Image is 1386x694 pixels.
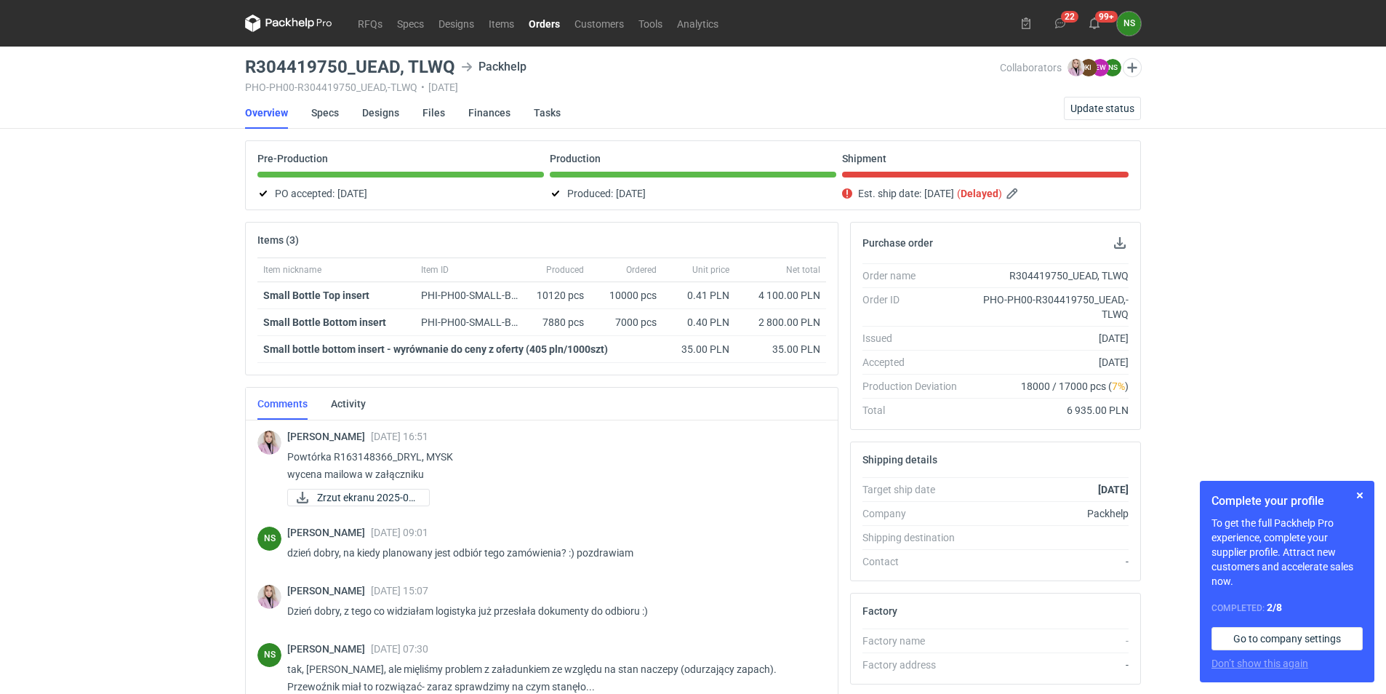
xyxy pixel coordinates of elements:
[371,643,428,655] span: [DATE] 07:30
[390,15,431,32] a: Specs
[257,388,308,420] a: Comments
[371,431,428,442] span: [DATE] 16:51
[668,342,729,356] div: 35.00 PLN
[263,316,386,328] strong: Small Bottle Bottom insert
[534,97,561,129] a: Tasks
[421,264,449,276] span: Item ID
[546,264,584,276] span: Produced
[263,290,369,301] strong: Small Bottle Top insert
[862,331,969,346] div: Issued
[1080,59,1097,76] figcaption: KI
[287,602,814,620] p: Dzień dobry, z tego co widziałam logistyka już przesłała dokumenty do odbioru :)
[626,264,657,276] span: Ordered
[311,97,339,129] a: Specs
[741,315,820,330] div: 2 800.00 PLN
[961,188,998,199] strong: Delayed
[317,490,417,506] span: Zrzut ekranu 2025-08...
[245,97,288,129] a: Overview
[1067,59,1085,76] img: Klaudia Wiśniewska
[1104,59,1121,76] figcaption: NS
[287,643,371,655] span: [PERSON_NAME]
[1117,12,1141,36] div: Natalia Stępak
[1070,103,1134,113] span: Update status
[862,482,969,497] div: Target ship date
[567,15,631,32] a: Customers
[287,448,814,483] p: Powtórka R163148366_DRYL, MYSK wycena mailowa w załączniku
[862,237,933,249] h2: Purchase order
[257,527,281,551] figcaption: NS
[263,264,321,276] span: Item nickname
[257,153,328,164] p: Pre-Production
[1211,656,1308,671] button: Don’t show this again
[521,15,567,32] a: Orders
[969,634,1129,648] div: -
[263,343,608,355] strong: Small bottle bottom insert - wyrównanie do ceny z oferty (405 pln/1000szt)
[550,185,836,202] div: Produced:
[481,15,521,32] a: Items
[670,15,726,32] a: Analytics
[969,403,1129,418] div: 6 935.00 PLN
[741,342,820,356] div: 35.00 PLN
[969,554,1129,569] div: -
[616,185,646,202] span: [DATE]
[668,315,729,330] div: 0.40 PLN
[668,288,729,303] div: 0.41 PLN
[468,97,510,129] a: Finances
[350,15,390,32] a: RFQs
[524,282,590,309] div: 10120 pcs
[245,81,1000,93] div: PHO-PH00-R304419750_UEAD,-TLWQ [DATE]
[1083,12,1106,35] button: 99+
[524,309,590,336] div: 7880 pcs
[421,315,518,330] div: PHI-PH00-SMALL-BOTTLE-BOTTOM-INSERT
[1021,379,1129,394] span: 18000 / 17000 pcs ( )
[257,585,281,609] img: Klaudia Wiśniewska
[631,15,670,32] a: Tools
[862,355,969,370] div: Accepted
[862,454,937,466] h2: Shipping details
[969,331,1129,346] div: [DATE]
[461,58,526,76] div: Packhelp
[842,185,1129,202] div: Est. ship date:
[1211,627,1363,650] a: Go to company settings
[1123,58,1142,77] button: Edit collaborators
[421,81,425,93] span: •
[1111,234,1129,252] button: Download PO
[862,268,969,283] div: Order name
[590,282,662,309] div: 10000 pcs
[862,292,969,322] div: Order ID
[287,544,814,562] p: dzień dobry, na kiedy planowany jest odbiór tego zamówienia? :) pozdrawiam
[969,355,1129,370] div: [DATE]
[257,431,281,455] div: Klaudia Wiśniewska
[1049,12,1072,35] button: 22
[862,379,969,394] div: Production Deviation
[862,605,897,617] h2: Factory
[337,185,367,202] span: [DATE]
[924,185,954,202] span: [DATE]
[422,97,445,129] a: Files
[741,288,820,303] div: 4 100.00 PLN
[862,506,969,521] div: Company
[421,288,518,303] div: PHI-PH00-SMALL-BOTTLE-TOP-INSERT
[287,489,430,506] a: Zrzut ekranu 2025-08...
[257,527,281,551] div: Natalia Stępak
[287,527,371,538] span: [PERSON_NAME]
[862,554,969,569] div: Contact
[590,309,662,336] div: 7000 pcs
[1098,484,1129,495] strong: [DATE]
[957,188,961,199] em: (
[862,530,969,545] div: Shipping destination
[1117,12,1141,36] button: NS
[257,185,544,202] div: PO accepted:
[1211,600,1363,615] div: Completed:
[1064,97,1141,120] button: Update status
[287,489,430,506] div: Zrzut ekranu 2025-08-18 o 16.51.38.png
[998,188,1002,199] em: )
[786,264,820,276] span: Net total
[862,658,969,672] div: Factory address
[1267,602,1282,613] strong: 2 / 8
[692,264,729,276] span: Unit price
[257,234,299,246] h2: Items (3)
[842,153,886,164] p: Shipment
